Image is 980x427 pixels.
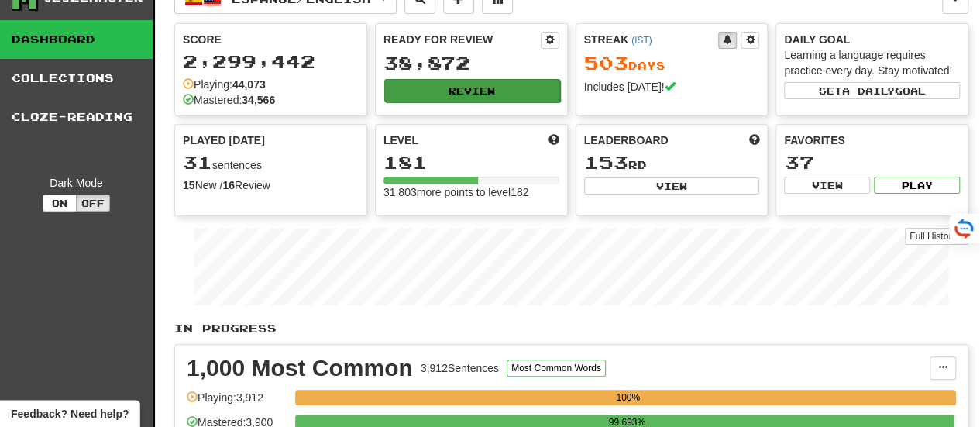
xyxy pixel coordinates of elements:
[631,35,652,46] a: (IST)
[383,53,559,73] div: 38,872
[11,406,129,422] span: Open feedback widget
[183,177,359,193] div: New / Review
[784,47,960,78] div: Learning a language requires practice every day. Stay motivated!
[383,153,559,172] div: 181
[584,153,760,173] div: rd
[784,153,960,172] div: 37
[183,77,266,92] div: Playing:
[874,177,960,194] button: Play
[300,390,956,405] div: 100%
[584,133,669,148] span: Leaderboard
[584,53,760,74] div: Day s
[174,321,968,336] p: In Progress
[784,133,960,148] div: Favorites
[784,177,870,194] button: View
[584,151,628,173] span: 153
[507,360,606,377] button: Most Common Words
[76,195,110,212] button: Off
[183,151,212,173] span: 31
[183,153,359,173] div: sentences
[584,177,760,195] button: View
[183,92,275,108] div: Mastered:
[183,133,265,148] span: Played [DATE]
[383,32,541,47] div: Ready for Review
[384,79,560,102] button: Review
[784,82,960,99] button: Seta dailygoal
[12,175,141,191] div: Dark Mode
[784,32,960,47] div: Daily Goal
[232,78,266,91] strong: 44,073
[222,179,235,191] strong: 16
[183,32,359,47] div: Score
[584,79,760,95] div: Includes [DATE]!
[584,52,628,74] span: 503
[43,195,77,212] button: On
[584,32,719,47] div: Streak
[421,360,499,376] div: 3,912 Sentences
[383,133,418,148] span: Level
[187,356,413,380] div: 1,000 Most Common
[183,52,359,71] div: 2,299,442
[242,94,275,106] strong: 34,566
[187,390,287,415] div: Playing: 3,912
[548,133,559,148] span: Score more points to level up
[383,184,559,200] div: 31,803 more points to level 182
[905,228,968,245] a: Full History
[842,85,895,96] span: a daily
[183,179,195,191] strong: 15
